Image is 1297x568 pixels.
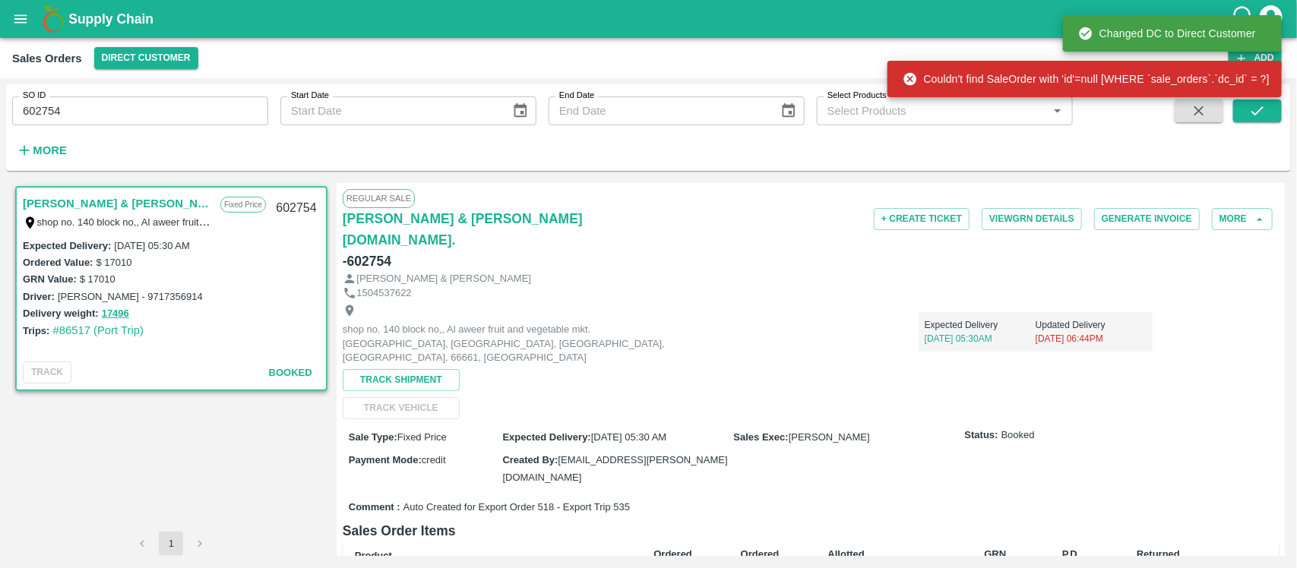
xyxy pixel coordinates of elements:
[1094,208,1200,230] button: Generate Invoice
[734,431,789,443] label: Sales Exec :
[349,454,422,465] label: Payment Mode :
[397,431,447,443] span: Fixed Price
[37,216,857,228] label: shop no. 140 block no,, Al aweer fruit and vegetable mkt. [GEOGRAPHIC_DATA], [GEOGRAPHIC_DATA], [...
[58,291,203,302] label: [PERSON_NAME] - 9717356914
[12,137,71,163] button: More
[355,550,392,561] b: Product
[23,308,99,319] label: Delivery weight:
[356,272,531,286] p: [PERSON_NAME] & [PERSON_NAME]
[1048,101,1068,121] button: Open
[343,369,460,391] button: Track Shipment
[356,286,411,301] p: 1504537622
[349,500,400,515] label: Comment :
[925,318,1036,332] p: Expected Delivery
[3,2,38,36] button: open drawer
[23,257,93,268] label: Ordered Value:
[114,240,189,251] label: [DATE] 05:30 AM
[38,4,68,34] img: logo
[23,325,49,336] label: Trips:
[827,90,887,102] label: Select Products
[1257,3,1285,35] div: account of current user
[1231,5,1257,33] div: customer-support
[23,291,55,302] label: Driver:
[159,532,183,556] button: page 1
[280,96,500,125] input: Start Date
[94,47,198,69] button: Select DC
[343,189,415,207] span: Regular Sale
[12,49,82,68] div: Sales Orders
[23,194,213,213] a: [PERSON_NAME] & [PERSON_NAME][DOMAIN_NAME].
[821,101,1043,121] input: Select Products
[1078,20,1256,47] div: Changed DC to Direct Customer
[1036,332,1147,346] p: [DATE] 06:44PM
[52,324,144,336] a: #86517 (Port Trip)
[291,90,329,102] label: Start Date
[774,96,803,125] button: Choose date
[403,500,630,515] span: Auto Created for Export Order 518 - Export Trip 535
[349,431,397,443] label: Sale Type :
[549,96,768,125] input: End Date
[220,197,266,213] p: Fixed Price
[343,251,391,272] h6: - 602754
[502,431,590,443] label: Expected Delivery :
[559,90,594,102] label: End Date
[23,240,111,251] label: Expected Delivery :
[343,323,685,365] p: shop no. 140 block no,, Al aweer fruit and vegetable mkt. [GEOGRAPHIC_DATA], [GEOGRAPHIC_DATA], [...
[874,208,970,230] button: + Create Ticket
[965,428,998,443] label: Status:
[33,144,67,156] strong: More
[269,367,312,378] span: Booked
[789,431,870,443] span: [PERSON_NAME]
[502,454,558,465] label: Created By :
[1001,428,1035,443] span: Booked
[982,208,1082,230] button: ViewGRN Details
[903,65,1270,93] div: Couldn't find SaleOrder with 'id'=null [WHERE `sale_orders`.`dc_id` = ?]
[68,8,1231,30] a: Supply Chain
[1212,208,1273,230] button: More
[102,305,129,323] button: 17496
[96,257,131,268] label: $ 17010
[23,273,77,285] label: GRN Value:
[506,96,535,125] button: Choose date
[925,332,1036,346] p: [DATE] 05:30AM
[80,273,115,285] label: $ 17010
[502,454,727,482] span: [EMAIL_ADDRESS][PERSON_NAME][DOMAIN_NAME]
[267,191,325,226] div: 602754
[68,11,153,27] b: Supply Chain
[23,90,46,102] label: SO ID
[1036,318,1147,332] p: Updated Delivery
[422,454,446,465] span: credit
[591,431,666,443] span: [DATE] 05:30 AM
[128,532,214,556] nav: pagination navigation
[12,96,268,125] input: Enter SO ID
[343,520,1279,541] h6: Sales Order Items
[343,208,655,251] a: [PERSON_NAME] & [PERSON_NAME][DOMAIN_NAME].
